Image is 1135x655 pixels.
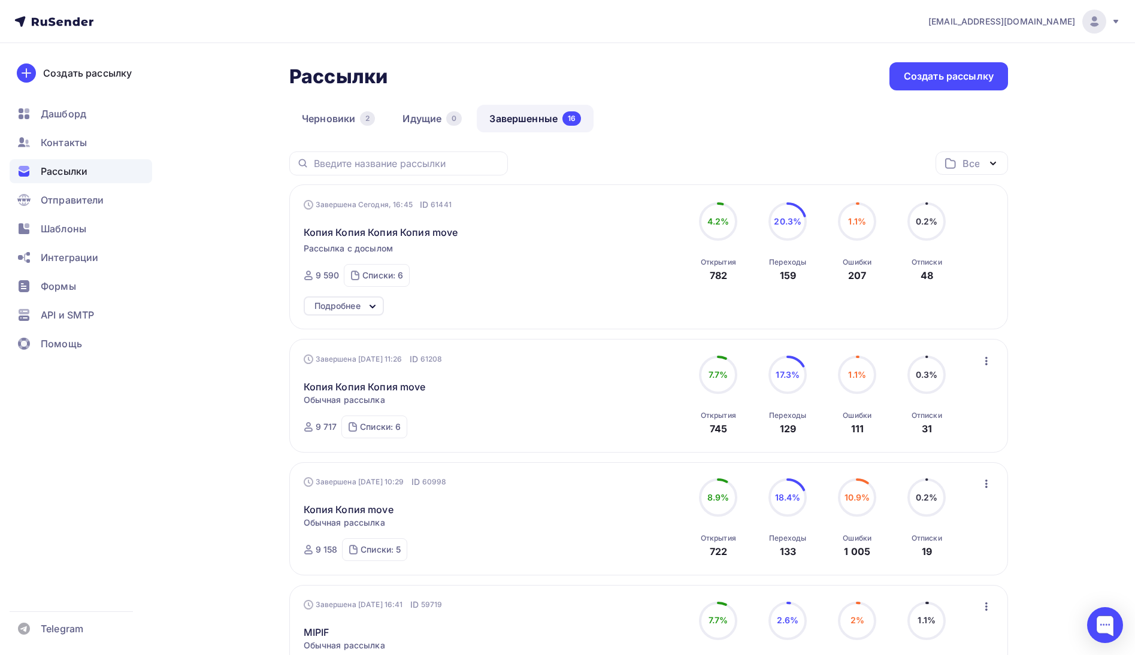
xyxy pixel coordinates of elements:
span: ID [410,353,418,365]
div: Списки: 5 [361,544,401,556]
div: 111 [851,421,864,436]
a: Дашборд [10,102,152,126]
div: 48 [921,268,933,283]
div: 9 717 [316,421,337,433]
div: Завершена Сегодня, 16:45 [304,199,452,211]
span: ID [411,476,420,488]
a: Завершенные16 [477,105,594,132]
a: [EMAIL_ADDRESS][DOMAIN_NAME] [928,10,1121,34]
div: Отписки [912,257,942,267]
span: Контакты [41,135,87,150]
span: 20.3% [774,216,801,226]
div: Завершена [DATE] 10:29 [304,476,447,488]
div: Завершена [DATE] 11:26 [304,353,443,365]
div: 745 [710,421,727,436]
span: Помощь [41,336,82,351]
a: Черновики2 [289,105,388,132]
div: Переходы [769,411,806,420]
span: 0.2% [916,216,938,226]
div: 2 [360,111,375,126]
span: Рассылка с досылом [304,242,394,254]
span: Telegram [41,621,83,636]
div: Переходы [769,257,806,267]
div: Ошибки [843,411,871,420]
div: 31 [922,421,932,436]
span: Интеграции [41,250,98,265]
span: 2% [851,615,864,625]
span: 8.9% [707,492,730,502]
span: ID [410,599,419,611]
span: 60998 [422,476,447,488]
div: 1 005 [844,544,870,559]
a: Копия Копия move [304,502,394,517]
a: MIPIF [304,625,329,639]
div: Подробнее [314,299,361,313]
div: Переходы [769,533,806,543]
div: 722 [710,544,727,559]
h2: Рассылки [289,65,388,89]
div: 129 [780,421,796,436]
a: Идущие0 [390,105,474,132]
span: 2.6% [777,615,799,625]
div: 782 [710,268,727,283]
span: 0.2% [916,492,938,502]
a: Рассылки [10,159,152,183]
input: Введите название рассылки [314,157,501,170]
div: Завершена [DATE] 16:41 [304,599,443,611]
span: Копия Копия Копия Копия move [304,225,458,239]
span: 4.2% [707,216,730,226]
a: Копия Копия Копия move [304,380,426,394]
div: 133 [780,544,796,559]
a: Контакты [10,131,152,154]
span: 7.7% [709,615,728,625]
span: 59719 [421,599,443,611]
div: 207 [848,268,866,283]
div: Списки: 6 [362,269,403,281]
span: 0.3% [916,369,938,380]
span: 1.1% [848,369,866,380]
button: Все [936,151,1008,175]
span: 17.3% [776,369,800,380]
div: 9 590 [316,269,340,281]
div: Открытия [701,411,736,420]
span: 18.4% [775,492,801,502]
span: 1.1% [848,216,866,226]
span: Обычная рассылка [304,394,385,406]
span: Отправители [41,193,104,207]
div: Ошибки [843,257,871,267]
span: API и SMTP [41,308,94,322]
div: Создать рассылку [904,69,994,83]
div: 0 [446,111,462,126]
span: 61208 [420,353,443,365]
span: Формы [41,279,76,293]
div: 9 158 [316,544,338,556]
div: Все [963,156,979,171]
div: Открытия [701,257,736,267]
span: Обычная рассылка [304,517,385,529]
div: Списки: 6 [360,421,401,433]
a: Отправители [10,188,152,212]
span: 61441 [431,199,452,211]
div: 16 [562,111,581,126]
div: 159 [780,268,796,283]
a: Формы [10,274,152,298]
span: [EMAIL_ADDRESS][DOMAIN_NAME] [928,16,1075,28]
div: Отписки [912,411,942,420]
span: Рассылки [41,164,87,178]
span: 10.9% [845,492,870,502]
span: Дашборд [41,107,86,121]
a: Шаблоны [10,217,152,241]
div: Создать рассылку [43,66,132,80]
span: 7.7% [709,369,728,380]
div: Открытия [701,533,736,543]
div: 19 [922,544,932,559]
span: Обычная рассылка [304,639,385,651]
span: 1.1% [918,615,936,625]
span: ID [420,199,428,211]
div: Отписки [912,533,942,543]
span: Шаблоны [41,222,86,236]
div: Ошибки [843,533,871,543]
